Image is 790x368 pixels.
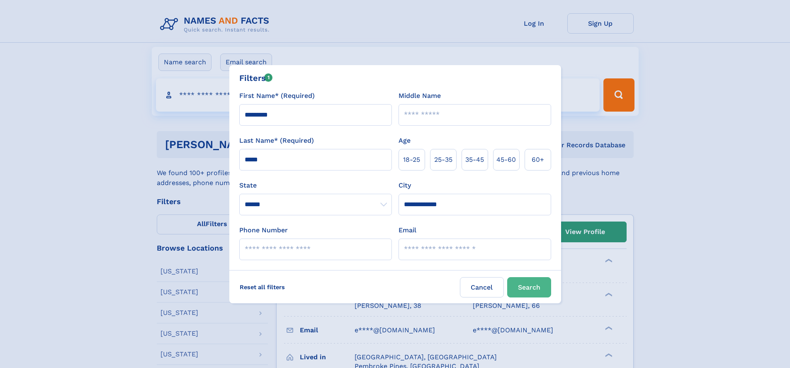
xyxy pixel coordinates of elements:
[532,155,544,165] span: 60+
[239,180,392,190] label: State
[399,180,411,190] label: City
[507,277,551,297] button: Search
[239,72,273,84] div: Filters
[239,91,315,101] label: First Name* (Required)
[434,155,452,165] span: 25‑35
[403,155,420,165] span: 18‑25
[234,277,290,297] label: Reset all filters
[460,277,504,297] label: Cancel
[399,136,411,146] label: Age
[399,225,416,235] label: Email
[239,225,288,235] label: Phone Number
[465,155,484,165] span: 35‑45
[399,91,441,101] label: Middle Name
[496,155,516,165] span: 45‑60
[239,136,314,146] label: Last Name* (Required)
